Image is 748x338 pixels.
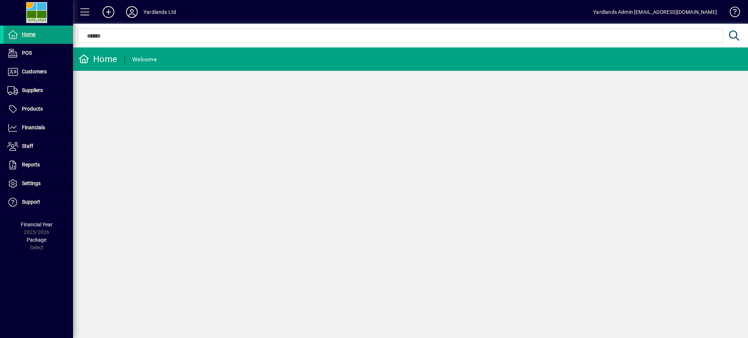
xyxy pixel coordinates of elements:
a: Suppliers [4,81,73,100]
div: Yardlands Admin [EMAIL_ADDRESS][DOMAIN_NAME] [593,6,717,18]
a: Financials [4,119,73,137]
a: Customers [4,63,73,81]
a: Reports [4,156,73,174]
span: Financial Year [21,222,53,227]
span: POS [22,50,32,56]
a: Settings [4,174,73,193]
span: Package [27,237,46,243]
a: POS [4,44,73,62]
div: Home [79,53,117,65]
span: Staff [22,143,33,149]
span: Customers [22,69,47,74]
a: Products [4,100,73,118]
span: Suppliers [22,87,43,93]
a: Knowledge Base [724,1,739,25]
span: Support [22,199,40,205]
button: Add [97,5,120,19]
span: Home [22,31,35,37]
div: Welcome [132,54,157,65]
div: Yardlands Ltd [144,6,176,18]
span: Products [22,106,43,112]
span: Reports [22,162,40,168]
span: Settings [22,180,41,186]
button: Profile [120,5,144,19]
a: Support [4,193,73,211]
a: Staff [4,137,73,155]
span: Financials [22,124,45,130]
